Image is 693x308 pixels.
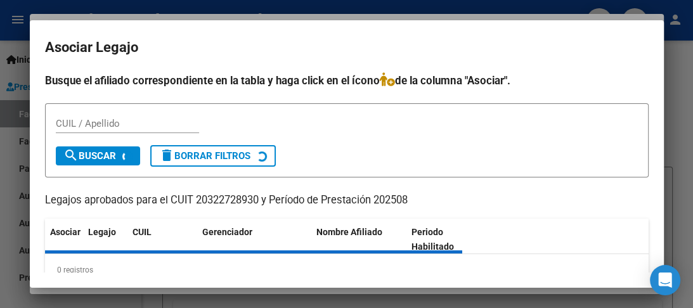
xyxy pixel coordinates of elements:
[150,145,276,167] button: Borrar Filtros
[45,35,649,60] h2: Asociar Legajo
[45,193,649,209] p: Legajos aprobados para el CUIT 20322728930 y Período de Prestación 202508
[311,219,406,260] datatable-header-cell: Nombre Afiliado
[88,227,116,237] span: Legajo
[650,265,680,295] div: Open Intercom Messenger
[197,219,311,260] datatable-header-cell: Gerenciador
[45,72,649,89] h4: Busque el afiliado correspondiente en la tabla y haga click en el ícono de la columna "Asociar".
[63,148,79,163] mat-icon: search
[159,150,250,162] span: Borrar Filtros
[45,254,649,286] div: 0 registros
[63,150,116,162] span: Buscar
[133,227,152,237] span: CUIL
[411,227,454,252] span: Periodo Habilitado
[202,227,252,237] span: Gerenciador
[50,227,81,237] span: Asociar
[316,227,382,237] span: Nombre Afiliado
[159,148,174,163] mat-icon: delete
[83,219,127,260] datatable-header-cell: Legajo
[127,219,197,260] datatable-header-cell: CUIL
[56,146,140,165] button: Buscar
[406,219,492,260] datatable-header-cell: Periodo Habilitado
[45,219,83,260] datatable-header-cell: Asociar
